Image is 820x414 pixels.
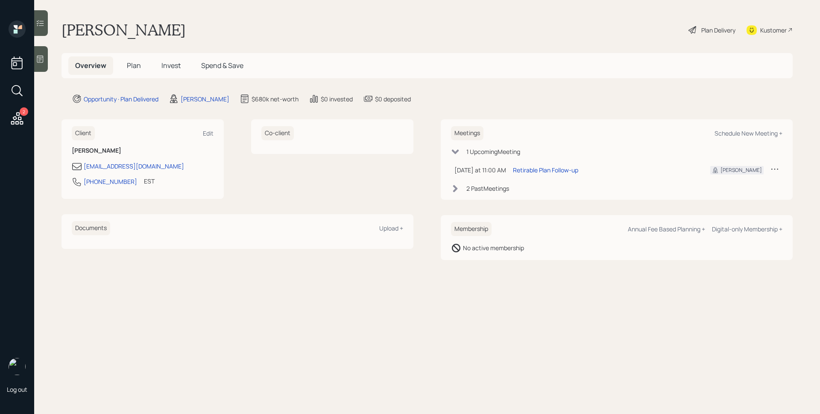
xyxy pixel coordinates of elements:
h6: [PERSON_NAME] [72,147,214,154]
div: Opportunity · Plan Delivered [84,95,158,103]
h6: Membership [451,222,492,236]
div: Plan Delivery [701,26,735,35]
div: [PERSON_NAME] [181,95,229,103]
div: 2 [20,107,28,116]
div: No active membership [463,243,524,252]
div: [EMAIL_ADDRESS][DOMAIN_NAME] [84,162,184,171]
div: Upload + [379,224,403,232]
span: Plan [127,61,141,70]
h1: [PERSON_NAME] [61,21,186,39]
div: [PHONE_NUMBER] [84,177,137,186]
div: $680k net-worth [252,95,299,103]
h6: Documents [72,221,110,235]
div: Edit [203,129,214,137]
div: [DATE] at 11:00 AM [454,166,506,174]
h6: Client [72,126,95,140]
div: Kustomer [760,26,787,35]
div: $0 deposited [375,95,411,103]
div: 1 Upcoming Meeting [466,147,520,156]
div: [PERSON_NAME] [720,166,762,174]
span: Invest [161,61,181,70]
div: $0 invested [321,95,353,103]
div: 2 Past Meeting s [466,184,509,193]
span: Overview [75,61,106,70]
div: Digital-only Membership + [712,225,782,233]
div: Annual Fee Based Planning + [628,225,705,233]
h6: Co-client [261,126,294,140]
div: EST [144,177,155,186]
h6: Meetings [451,126,483,140]
span: Spend & Save [201,61,243,70]
div: Schedule New Meeting + [715,129,782,137]
img: james-distasi-headshot.png [9,358,26,375]
div: Log out [7,385,27,393]
div: Retirable Plan Follow-up [513,166,578,174]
